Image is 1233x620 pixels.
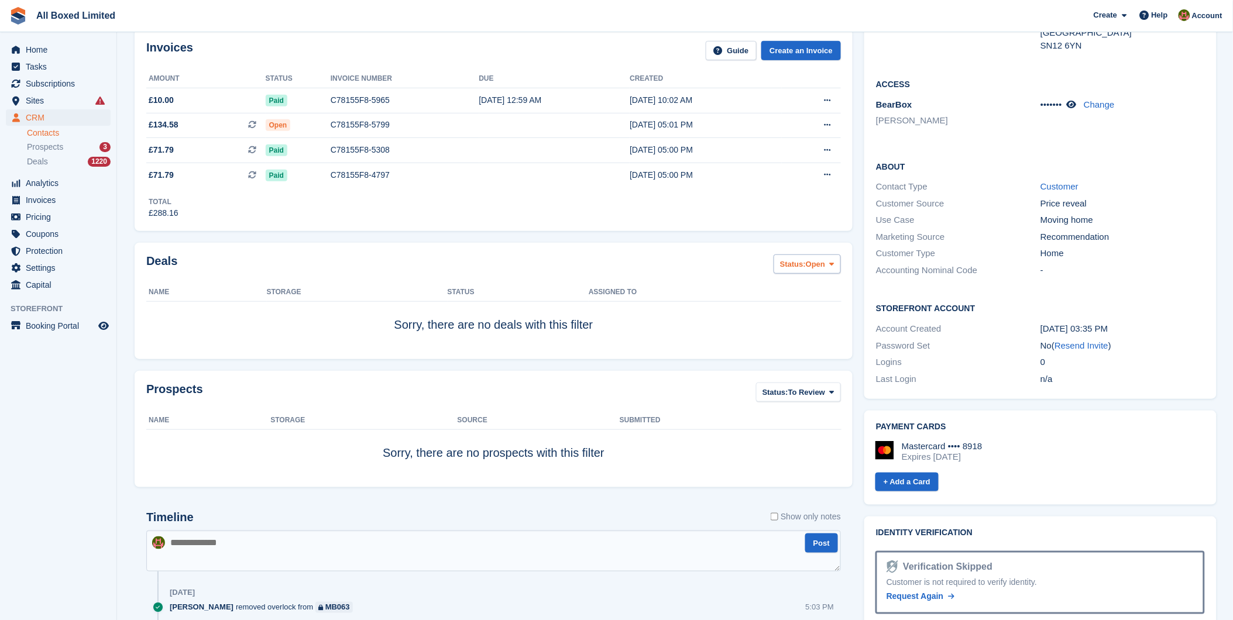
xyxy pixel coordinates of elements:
a: Request Again [887,591,954,603]
span: Status: [763,387,788,398]
span: Open [266,119,291,131]
a: menu [6,192,111,208]
a: Prospects 3 [27,141,111,153]
img: stora-icon-8386f47178a22dfd0bd8f6a31ec36ba5ce8667c1dd55bd0f319d3a0aa187defe.svg [9,7,27,25]
div: 1220 [88,157,111,167]
a: menu [6,75,111,92]
div: Price reveal [1040,197,1205,211]
h2: Timeline [146,511,194,524]
div: n/a [1040,373,1205,386]
input: Show only notes [771,511,778,523]
span: £71.79 [149,144,174,156]
span: Analytics [26,175,96,191]
div: Mastercard •••• 8918 [902,441,983,452]
div: [DATE] 05:01 PM [630,119,782,131]
div: No [1040,339,1205,353]
th: Source [458,411,620,430]
div: Recommendation [1040,230,1205,244]
a: menu [6,109,111,126]
div: Home [1040,247,1205,260]
th: Storage [270,411,457,430]
span: Booking Portal [26,318,96,334]
div: Customer Type [876,247,1040,260]
a: Create an Invoice [761,41,841,60]
a: Preview store [97,319,111,333]
li: [PERSON_NAME] [876,114,1040,128]
a: menu [6,175,111,191]
span: Protection [26,243,96,259]
span: Coupons [26,226,96,242]
th: Assigned to [589,283,841,302]
span: ( ) [1052,340,1111,350]
h2: Access [876,78,1205,89]
a: Contacts [27,128,111,139]
span: To Review [788,387,825,398]
div: removed overlock from [170,602,359,613]
th: Status [266,70,331,88]
th: Status [448,283,589,302]
div: SN12 6YN [1040,39,1205,53]
h2: About [876,160,1205,172]
h2: Prospects [146,383,203,404]
span: Paid [266,170,287,181]
h2: Identity verification [876,528,1205,538]
a: menu [6,92,111,109]
span: Prospects [27,142,63,153]
span: Sorry, there are no deals with this filter [394,318,593,331]
div: 3 [99,142,111,152]
h2: Storefront Account [876,302,1205,314]
span: Help [1152,9,1168,21]
span: Sites [26,92,96,109]
th: Due [479,70,630,88]
a: menu [6,318,111,334]
span: £10.00 [149,94,174,106]
div: Contact Type [876,180,1040,194]
span: Settings [26,260,96,276]
label: Show only notes [771,511,841,523]
span: Open [806,259,825,270]
div: £288.16 [149,207,178,219]
div: [DATE] 03:35 PM [1040,322,1205,336]
div: MB063 [325,602,350,613]
a: menu [6,260,111,276]
span: Status: [780,259,806,270]
div: Marketing Source [876,230,1040,244]
div: C78155F8-5799 [331,119,479,131]
div: [DATE] 12:59 AM [479,94,630,106]
span: Request Again [887,592,944,601]
button: Post [805,533,838,553]
div: Logins [876,356,1040,369]
a: Deals 1220 [27,156,111,168]
div: [DATE] [170,588,195,597]
div: C78155F8-5308 [331,144,479,156]
span: Subscriptions [26,75,96,92]
span: Invoices [26,192,96,208]
a: menu [6,243,111,259]
div: Moving home [1040,213,1205,227]
span: Storefront [11,303,116,315]
span: ••••••• [1040,99,1062,109]
a: Guide [706,41,757,60]
span: Sorry, there are no prospects with this filter [383,446,605,459]
div: Expires [DATE] [902,452,983,462]
span: Deals [27,156,48,167]
h2: Payment cards [876,422,1205,432]
div: Total [149,197,178,207]
img: Sharon Hawkins [1179,9,1190,21]
div: Password Set [876,339,1040,353]
i: Smart entry sync failures have occurred [95,96,105,105]
div: [GEOGRAPHIC_DATA] [1040,26,1205,40]
div: C78155F8-4797 [331,169,479,181]
span: Account [1192,10,1222,22]
th: Created [630,70,782,88]
th: Submitted [620,411,841,430]
span: Pricing [26,209,96,225]
div: Accounting Nominal Code [876,264,1040,277]
span: Paid [266,144,287,156]
a: menu [6,42,111,58]
a: Customer [1040,181,1079,191]
button: Status: Open [774,254,841,274]
div: [DATE] 10:02 AM [630,94,782,106]
span: BearBox [876,99,912,109]
a: menu [6,226,111,242]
